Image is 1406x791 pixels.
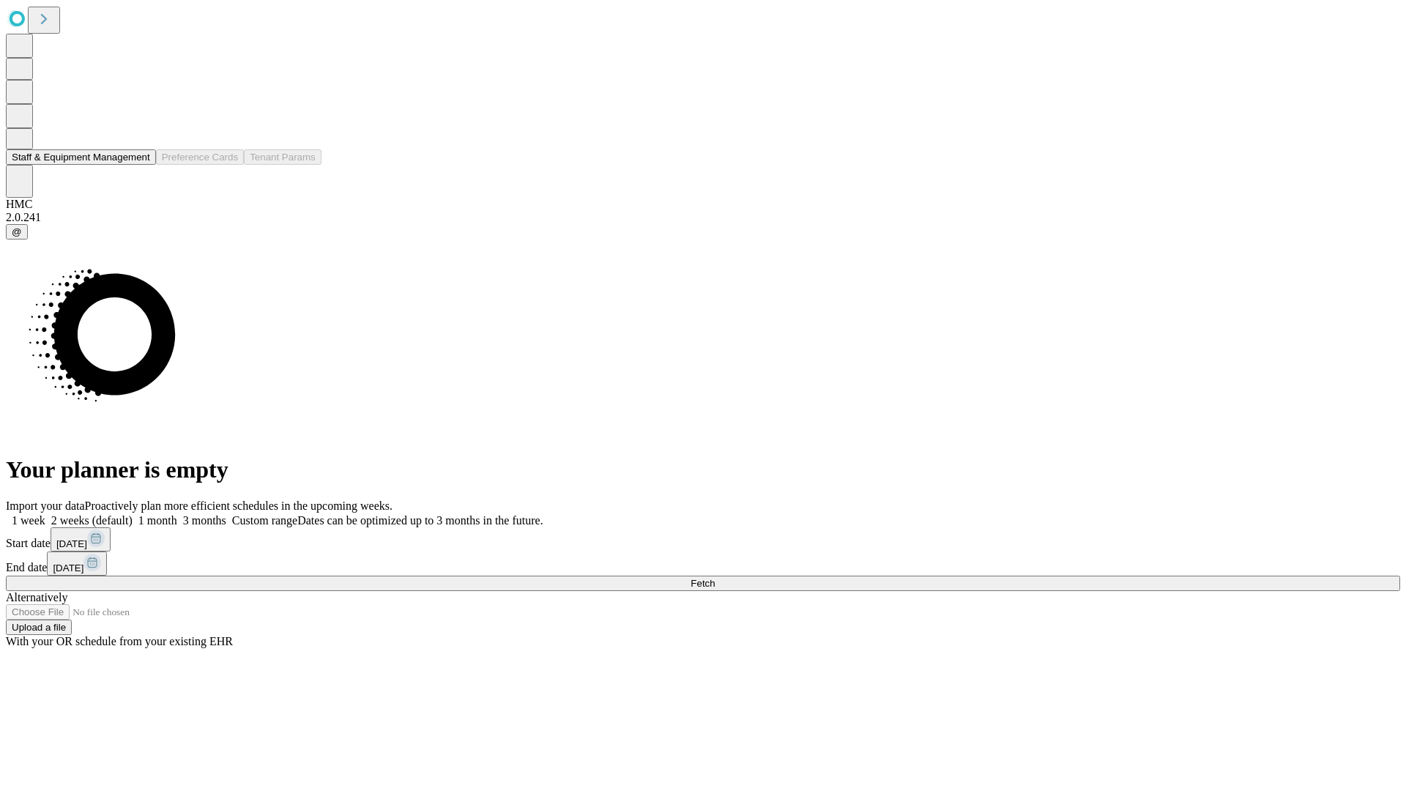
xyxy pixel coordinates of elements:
span: [DATE] [53,562,83,573]
div: HMC [6,198,1400,211]
button: [DATE] [51,527,111,552]
span: Alternatively [6,591,67,604]
button: Tenant Params [244,149,321,165]
span: 1 month [138,514,177,527]
span: Custom range [232,514,297,527]
h1: Your planner is empty [6,456,1400,483]
button: Staff & Equipment Management [6,149,156,165]
span: Fetch [691,578,715,589]
button: Preference Cards [156,149,244,165]
span: 3 months [183,514,226,527]
button: Upload a file [6,620,72,635]
span: @ [12,226,22,237]
div: 2.0.241 [6,211,1400,224]
span: Proactively plan more efficient schedules in the upcoming weeks. [85,500,393,512]
span: 1 week [12,514,45,527]
span: [DATE] [56,538,87,549]
div: End date [6,552,1400,576]
span: With your OR schedule from your existing EHR [6,635,233,647]
div: Start date [6,527,1400,552]
span: Dates can be optimized up to 3 months in the future. [297,514,543,527]
button: Fetch [6,576,1400,591]
span: Import your data [6,500,85,512]
span: 2 weeks (default) [51,514,133,527]
button: [DATE] [47,552,107,576]
button: @ [6,224,28,239]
